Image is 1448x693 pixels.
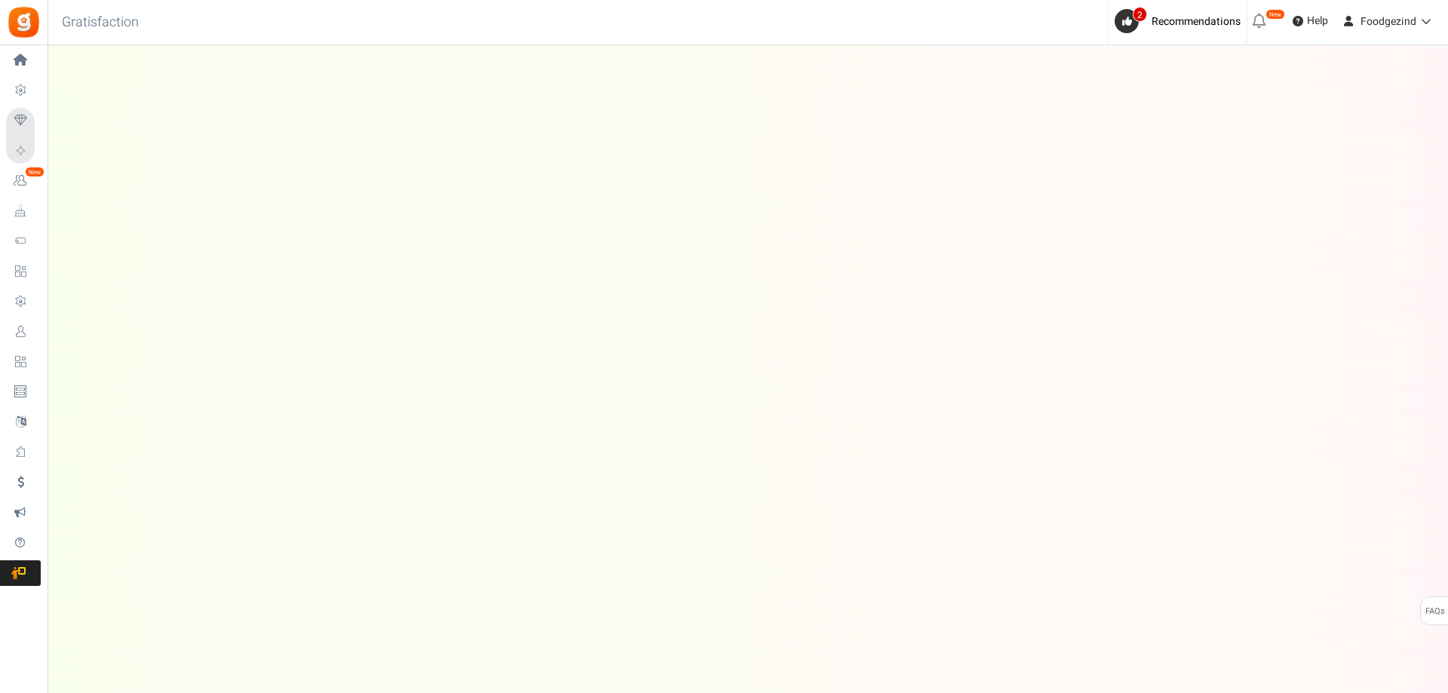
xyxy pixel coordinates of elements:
span: Help [1303,14,1328,29]
img: Gratisfaction [7,5,41,39]
em: New [1265,9,1285,20]
span: 2 [1133,7,1147,22]
span: FAQs [1425,597,1445,626]
span: Foodgezind [1361,14,1416,29]
a: 2 Recommendations [1115,9,1247,33]
a: Help [1287,9,1334,33]
em: New [25,167,44,177]
span: Recommendations [1152,14,1241,29]
h3: Gratisfaction [45,8,155,38]
a: New [6,168,41,194]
